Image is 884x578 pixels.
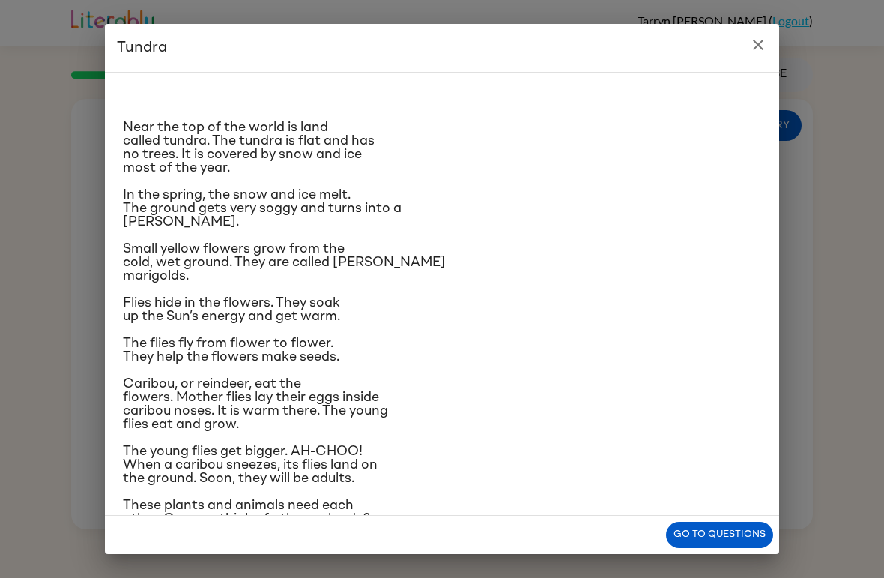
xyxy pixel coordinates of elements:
[666,522,773,548] button: Go to questions
[123,337,339,364] span: The flies fly from flower to flower. They help the flowers make seeds.
[105,24,779,72] h2: Tundra
[123,377,388,431] span: Caribou, or reindeer, eat the flowers. Mother flies lay their eggs inside caribou noses. It is wa...
[123,445,378,485] span: The young flies get bigger. AH-CHOO! When a caribou sneezes, its flies land on the ground. Soon, ...
[123,242,446,283] span: Small yellow flowers grow from the cold, wet ground. They are called [PERSON_NAME] marigolds.
[123,121,375,175] span: Near the top of the world is land called tundra. The tundra is flat and has no trees. It is cover...
[123,296,340,323] span: Flies hide in the flowers. They soak up the Sun’s energy and get warm.
[123,188,402,229] span: In the spring, the snow and ice melt. The ground gets very soggy and turns into a [PERSON_NAME].
[743,30,773,60] button: close
[123,499,370,526] span: These plants and animals need each other. Can you think of others who do?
